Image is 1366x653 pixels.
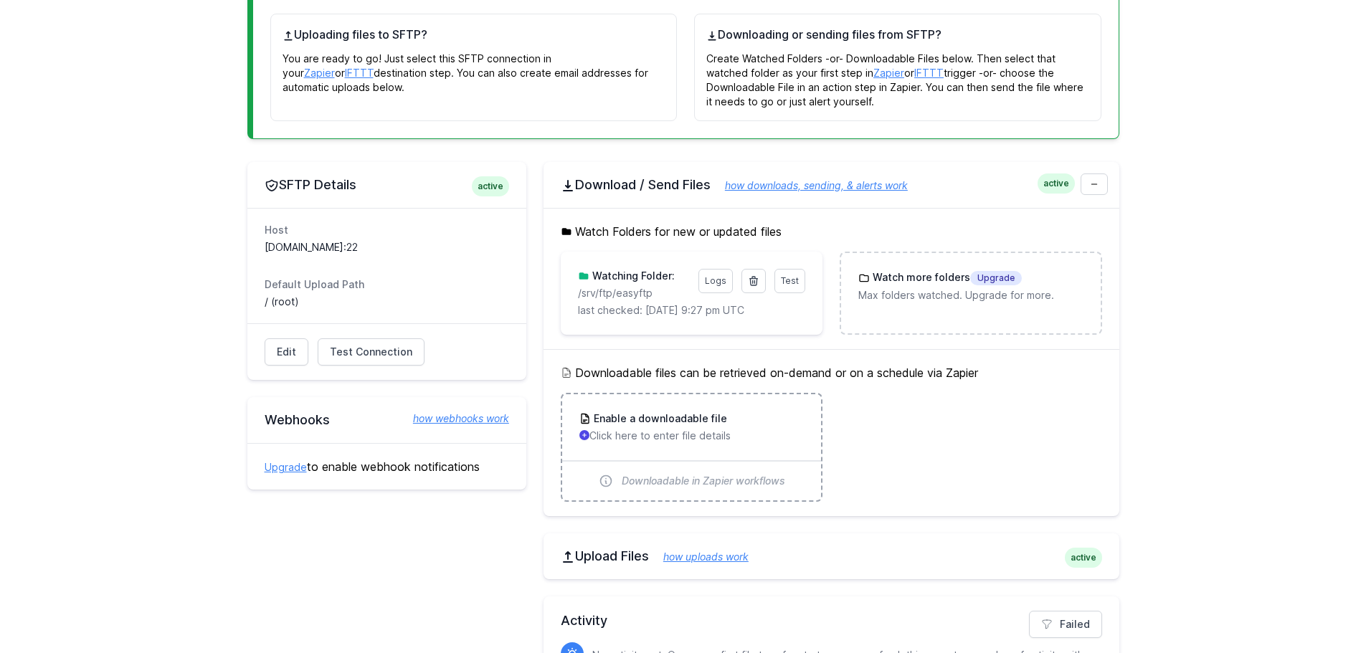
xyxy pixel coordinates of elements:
div: to enable webhook notifications [247,443,526,490]
a: IFTTT [345,67,374,79]
a: Upgrade [265,461,307,473]
dd: / (root) [265,295,509,309]
a: Watch more foldersUpgrade Max folders watched. Upgrade for more. [841,253,1100,320]
p: Create Watched Folders -or- Downloadable Files below. Then select that watched folder as your fir... [706,43,1089,109]
h2: Activity [561,611,1102,631]
h5: Downloadable files can be retrieved on-demand or on a schedule via Zapier [561,364,1102,381]
h4: Downloading or sending files from SFTP? [706,26,1089,43]
a: Logs [698,269,733,293]
a: IFTTT [914,67,944,79]
a: Test Connection [318,338,424,366]
dt: Host [265,223,509,237]
h2: Upload Files [561,548,1102,565]
h3: Watch more folders [870,270,1022,285]
p: Max folders watched. Upgrade for more. [858,288,1083,302]
h3: Enable a downloadable file [591,411,727,426]
span: Test Connection [330,345,412,359]
h2: Download / Send Files [561,176,1102,194]
span: Upgrade [970,271,1022,285]
a: how uploads work [649,550,749,563]
a: Zapier [873,67,904,79]
span: active [1038,173,1075,194]
h2: Webhooks [265,411,509,429]
a: how downloads, sending, & alerts work [711,179,908,191]
a: how webhooks work [399,411,509,426]
p: /srv/ftp/easyftp [578,286,690,300]
dd: [DOMAIN_NAME]:22 [265,240,509,254]
p: You are ready to go! Just select this SFTP connection in your or destination step. You can also c... [283,43,665,95]
p: last checked: [DATE] 9:27 pm UTC [578,303,805,318]
a: Zapier [304,67,335,79]
span: active [1065,548,1102,568]
a: Edit [265,338,308,366]
dt: Default Upload Path [265,277,509,292]
span: Test [781,275,799,286]
h2: SFTP Details [265,176,509,194]
h3: Watching Folder: [589,269,675,283]
a: Enable a downloadable file Click here to enter file details Downloadable in Zapier workflows [562,394,821,500]
span: active [472,176,509,196]
span: Downloadable in Zapier workflows [622,474,785,488]
a: Test [774,269,805,293]
h4: Uploading files to SFTP? [283,26,665,43]
a: Failed [1029,611,1102,638]
h5: Watch Folders for new or updated files [561,223,1102,240]
p: Click here to enter file details [579,429,804,443]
